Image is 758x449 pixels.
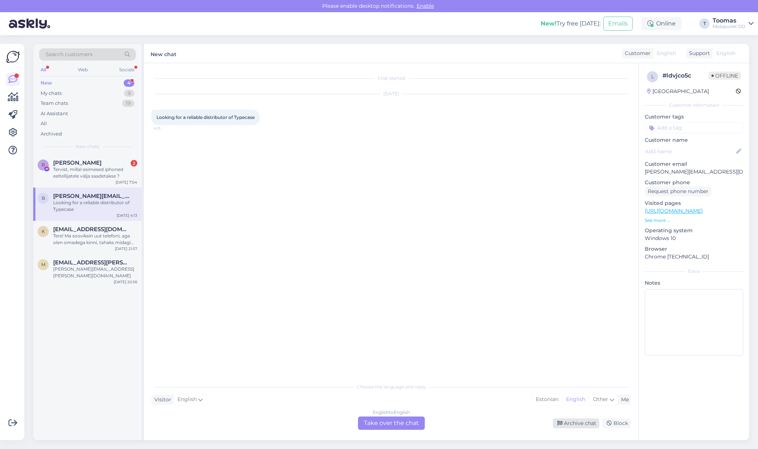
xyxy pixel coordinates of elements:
div: Web [76,65,89,75]
div: 4 [124,79,134,87]
div: Request phone number [645,186,712,196]
div: Me [618,396,629,404]
div: Chat started [151,75,631,82]
span: 4:13 [154,126,181,131]
span: l [651,74,654,79]
span: English [716,49,735,57]
p: Customer tags [645,113,743,121]
div: [DATE] 20:56 [114,279,137,285]
p: Windows 10 [645,234,743,242]
span: monika.aedma@gmail.com [53,259,130,266]
div: [GEOGRAPHIC_DATA] [647,88,709,95]
div: 2 [131,160,137,167]
div: Choose the language and reply [151,384,631,390]
span: Enable [414,3,436,9]
div: AI Assistant [41,110,68,117]
div: Take over the chat [358,417,425,430]
div: Archive chat [553,418,599,428]
div: Archived [41,130,62,138]
span: English [178,395,197,404]
div: 9 [124,90,134,97]
p: Operating system [645,227,743,234]
span: m [41,262,45,267]
div: [DATE] 4:13 [117,213,137,218]
p: Chrome [TECHNICAL_ID] [645,253,743,261]
div: Socials [118,65,136,75]
p: Customer email [645,160,743,168]
span: R [42,162,45,168]
div: All [41,120,47,127]
div: Team chats [41,100,68,107]
div: Online [641,17,682,30]
span: Looking for a reliable distributor of Typecase [156,114,255,120]
img: Askly Logo [6,50,20,64]
div: [DATE] 7:04 [116,179,137,185]
div: Estonian [532,394,562,405]
span: b [42,195,45,201]
div: Customer information [645,102,743,109]
span: Other [593,396,608,402]
div: [DATE] 21:57 [115,246,137,251]
input: Add a tag [645,122,743,133]
p: Customer name [645,136,743,144]
button: Emails [603,17,633,31]
span: Search customers [46,51,93,58]
div: Mobipunkt OÜ [713,24,745,30]
span: k [42,229,45,234]
div: Tervist, millal esimesed iphoned eeltellijatele välja saadetakse ? [53,166,137,179]
div: English [562,394,589,405]
span: benson@typecase.co [53,193,130,199]
div: [PERSON_NAME][EMAIL_ADDRESS][PERSON_NAME][DOMAIN_NAME] [53,266,137,279]
div: Block [602,418,631,428]
div: T [699,18,710,29]
div: English to English [373,409,410,416]
div: Looking for a reliable distributor of Typecase [53,199,137,213]
span: New chats [76,143,99,150]
p: Notes [645,279,743,287]
span: kunozifier@gmail.com [53,226,130,233]
div: Try free [DATE]: [541,19,600,28]
div: # ldvjco5c [662,71,709,80]
p: See more ... [645,217,743,224]
div: New [41,79,52,87]
div: Visitor [151,396,171,404]
div: My chats [41,90,62,97]
p: Visited pages [645,199,743,207]
div: [DATE] [151,90,631,97]
span: Offline [709,72,741,80]
div: Extra [645,268,743,275]
p: Browser [645,245,743,253]
span: Reiko Reinau [53,160,101,166]
label: New chat [151,48,176,58]
a: [URL][DOMAIN_NAME] [645,208,703,214]
a: ToomasMobipunkt OÜ [713,18,754,30]
input: Add name [645,147,735,155]
div: All [39,65,48,75]
p: Customer phone [645,179,743,186]
div: 19 [122,100,134,107]
div: Support [686,49,710,57]
p: [PERSON_NAME][EMAIL_ADDRESS][DOMAIN_NAME] [645,168,743,176]
div: Tere! Ma sooviksin uut telefoni, aga olen omadega kinni, tahaks midagi mis on kõrgem kui 60hz ekr... [53,233,137,246]
b: New! [541,20,557,27]
div: Customer [622,49,651,57]
div: Toomas [713,18,745,24]
span: English [657,49,676,57]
